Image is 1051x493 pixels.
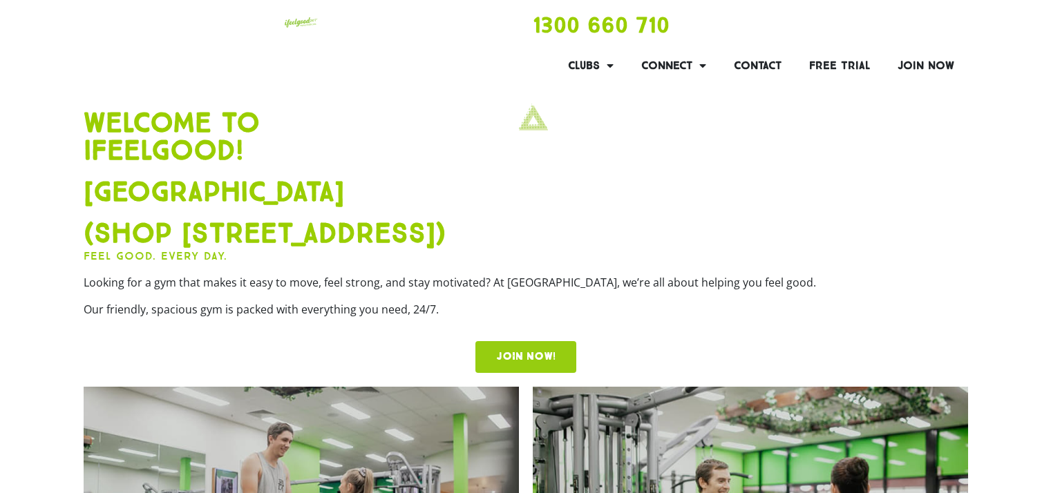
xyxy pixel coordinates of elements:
[884,50,968,81] a: Join Now
[720,50,795,81] a: Contact
[84,249,227,262] strong: Feel Good. Every Day.
[533,12,670,38] a: 1300 660 710
[84,178,968,206] h1: [GEOGRAPHIC_DATA]
[533,50,968,81] nav: Menu
[496,351,556,362] span: JOIN NOW!
[554,50,627,81] a: Clubs
[84,216,446,250] a: (Shop [STREET_ADDRESS])
[84,301,968,318] p: Our friendly, spacious gym is packed with everything you need, 24/7.
[475,341,576,373] a: JOIN NOW!
[84,274,968,291] p: Looking for a gym that makes it easy to move, feel strong, and stay motivated? At [GEOGRAPHIC_DAT...
[627,50,720,81] a: Connect
[84,109,968,164] h1: WELCOME TO IFEELGOOD!
[795,50,884,81] a: Free Trial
